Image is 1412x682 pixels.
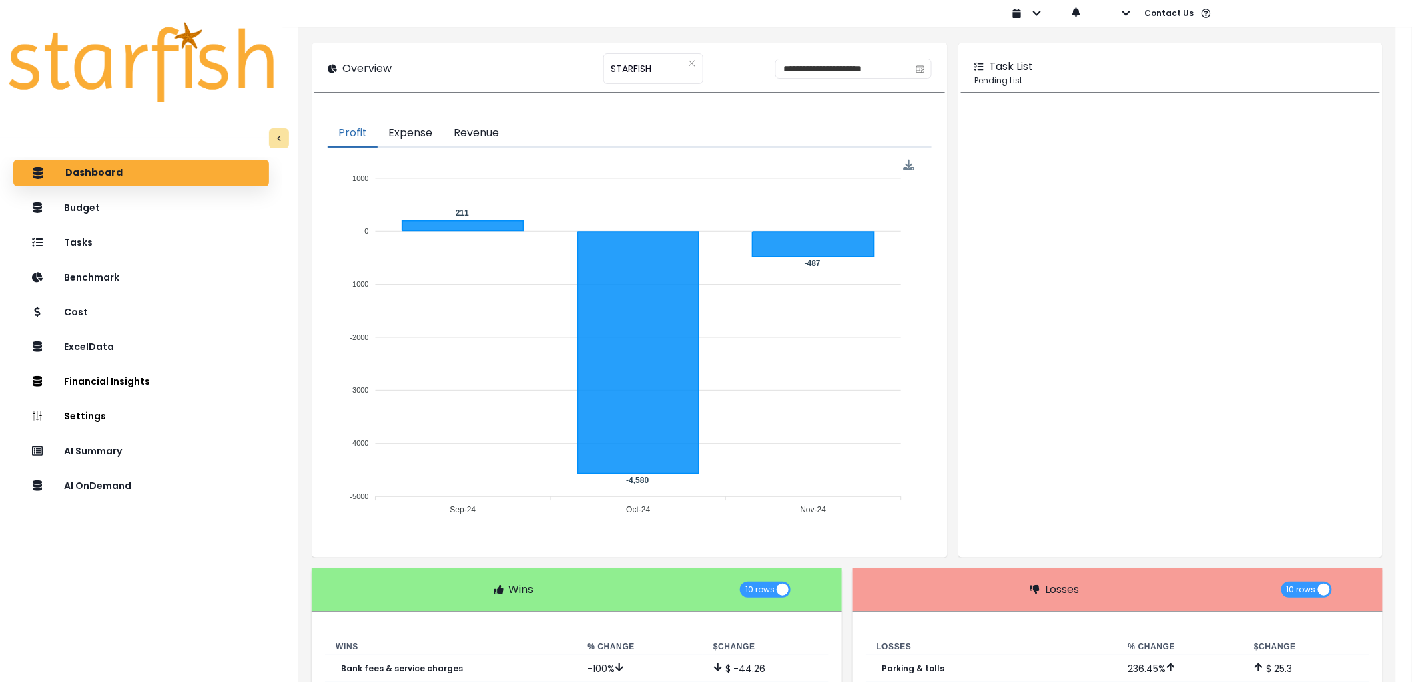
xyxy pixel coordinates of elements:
span: 10 rows [1287,582,1316,598]
th: $ Change [1243,639,1369,655]
button: ExcelData [13,333,269,360]
span: 10 rows [745,582,775,598]
svg: calendar [916,64,925,73]
button: Benchmark [13,264,269,291]
button: Revenue [443,120,510,148]
p: Pending List [974,75,1367,87]
td: -100 % [577,655,703,682]
td: $ -44.26 [703,655,829,682]
td: 236.45 % [1118,655,1244,682]
button: Profit [328,120,378,148]
td: $ 25.3 [1243,655,1369,682]
button: Cost [13,299,269,325]
button: Clear [688,57,696,70]
tspan: Nov-24 [801,505,827,514]
p: Task List [989,59,1033,75]
th: Losses [866,639,1118,655]
tspan: -4000 [350,440,369,448]
tspan: -3000 [350,386,369,394]
p: AI Summary [64,446,122,457]
p: Parking & tolls [882,664,945,673]
div: Menu [904,160,915,171]
p: Bank fees & service charges [341,664,463,673]
p: Cost [64,307,88,318]
p: Budget [64,202,100,214]
svg: close [688,59,696,67]
p: Overview [342,61,392,77]
button: Dashboard [13,160,269,186]
button: Tasks [13,229,269,256]
th: % Change [577,639,703,655]
button: AI Summary [13,438,269,464]
button: Budget [13,194,269,221]
tspan: Sep-24 [450,505,476,514]
tspan: Oct-24 [627,505,651,514]
th: % Change [1118,639,1244,655]
button: AI OnDemand [13,472,269,499]
button: Settings [13,403,269,430]
tspan: -5000 [350,492,369,500]
p: Wins [509,582,534,598]
tspan: 1000 [352,174,368,182]
img: Download Profit [904,160,915,171]
th: $ Change [703,639,829,655]
p: Tasks [64,237,93,248]
p: Dashboard [65,167,123,179]
th: Wins [325,639,577,655]
button: Financial Insights [13,368,269,395]
button: Expense [378,120,443,148]
tspan: 0 [365,227,369,235]
p: ExcelData [64,341,114,353]
span: STARFISH [611,55,651,83]
p: Benchmark [64,272,119,283]
tspan: -1000 [350,280,369,288]
tspan: -2000 [350,333,369,341]
p: Losses [1045,582,1079,598]
p: AI OnDemand [64,480,131,492]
